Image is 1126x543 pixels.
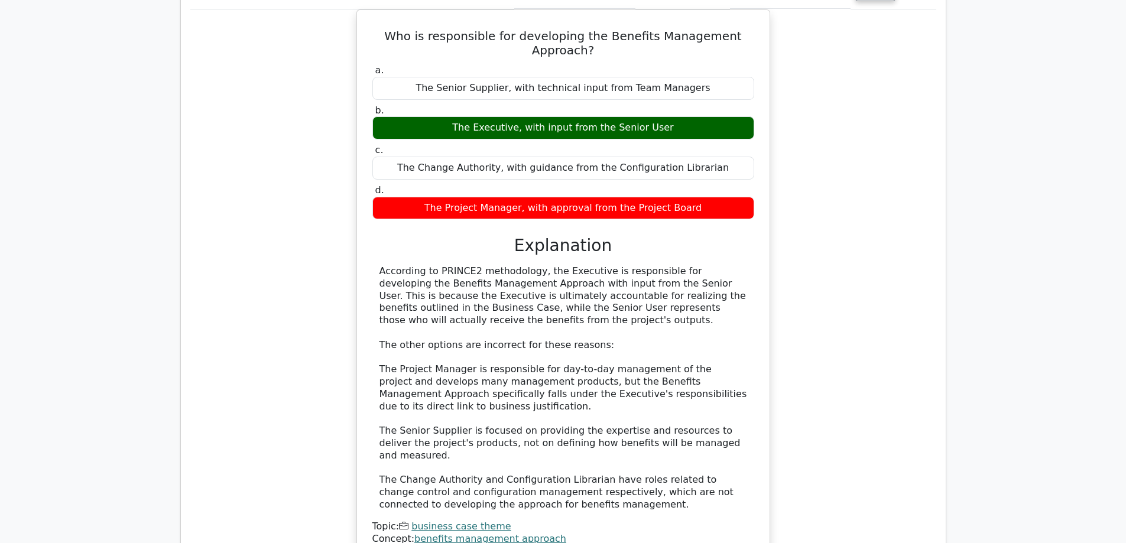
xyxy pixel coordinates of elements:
[379,236,747,256] h3: Explanation
[375,105,384,116] span: b.
[372,77,754,100] div: The Senior Supplier, with technical input from Team Managers
[411,521,511,532] a: business case theme
[371,29,755,57] h5: Who is responsible for developing the Benefits Management Approach?
[372,116,754,139] div: The Executive, with input from the Senior User
[375,64,384,76] span: a.
[375,144,384,155] span: c.
[379,265,747,511] div: According to PRINCE2 methodology, the Executive is responsible for developing the Benefits Manage...
[372,157,754,180] div: The Change Authority, with guidance from the Configuration Librarian
[375,184,384,196] span: d.
[372,521,754,533] div: Topic:
[372,197,754,220] div: The Project Manager, with approval from the Project Board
